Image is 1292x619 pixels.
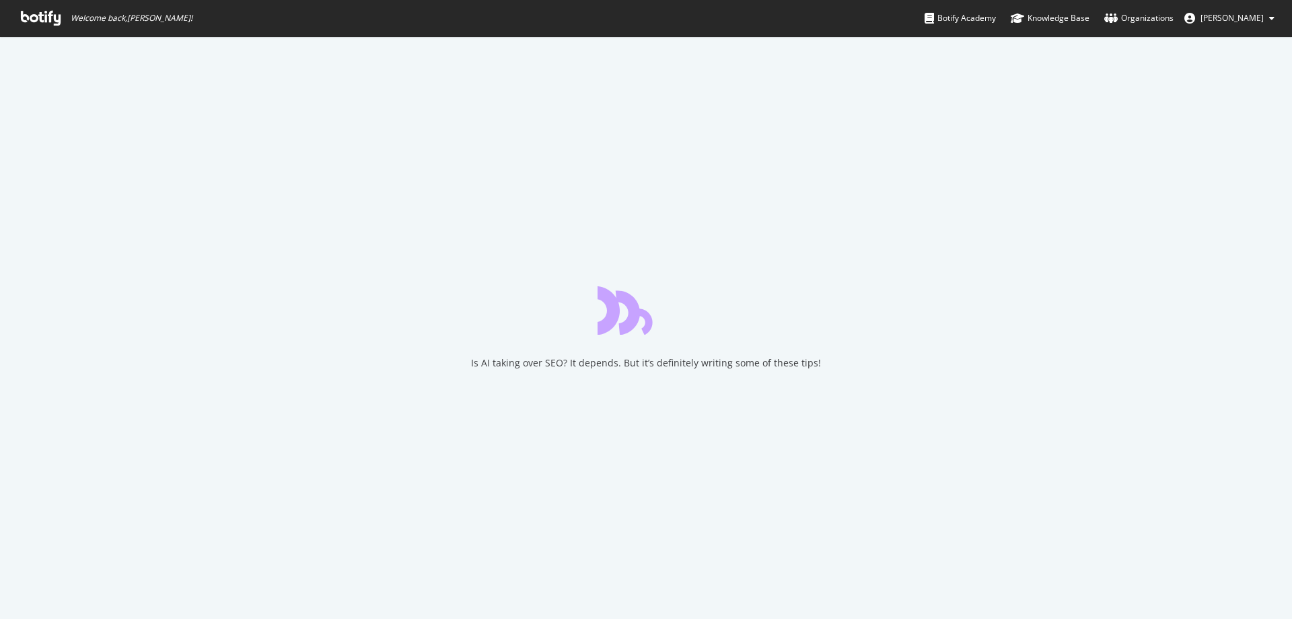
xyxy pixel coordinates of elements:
[1011,11,1089,25] div: Knowledge Base
[1174,7,1285,29] button: [PERSON_NAME]
[71,13,192,24] span: Welcome back, [PERSON_NAME] !
[1104,11,1174,25] div: Organizations
[598,286,694,335] div: animation
[1200,12,1264,24] span: Ibrahim M
[471,356,821,370] div: Is AI taking over SEO? It depends. But it’s definitely writing some of these tips!
[925,11,996,25] div: Botify Academy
